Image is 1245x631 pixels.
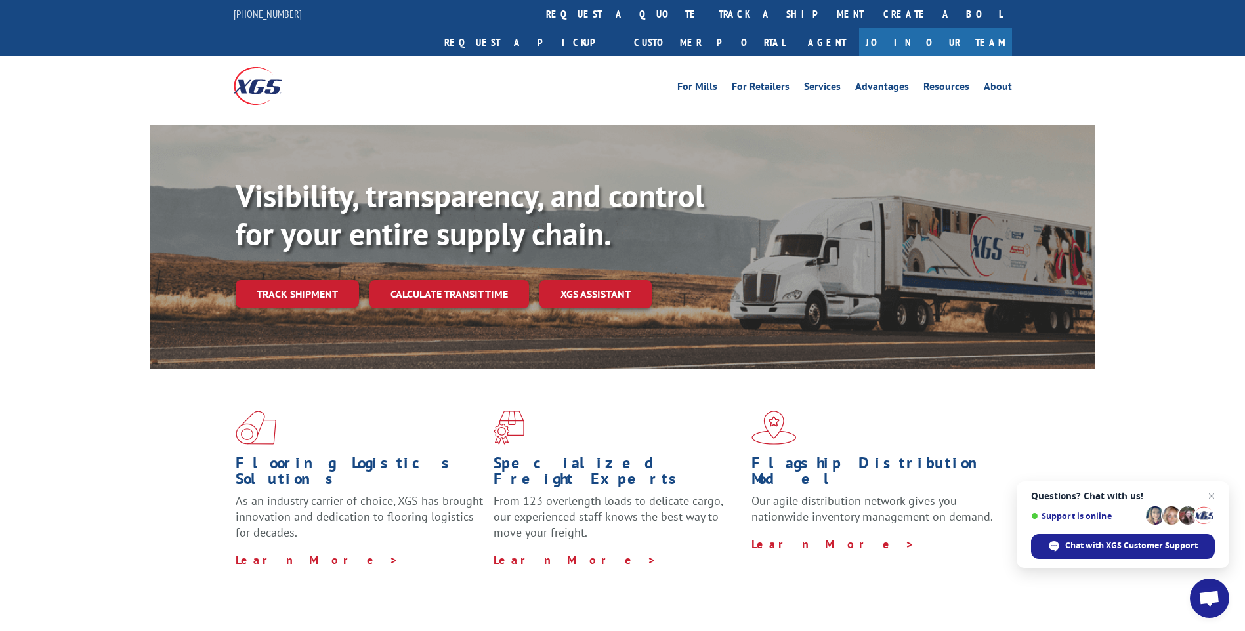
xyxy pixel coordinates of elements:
img: xgs-icon-total-supply-chain-intelligence-red [236,411,276,445]
a: Calculate transit time [369,280,529,308]
a: Open chat [1190,579,1229,618]
a: About [984,81,1012,96]
img: xgs-icon-focused-on-flooring-red [494,411,524,445]
a: Agent [795,28,859,56]
h1: Flooring Logistics Solutions [236,455,484,493]
img: xgs-icon-flagship-distribution-model-red [751,411,797,445]
span: As an industry carrier of choice, XGS has brought innovation and dedication to flooring logistics... [236,493,483,540]
h1: Flagship Distribution Model [751,455,1000,493]
a: Learn More > [494,552,657,567]
span: Support is online [1031,511,1141,521]
a: Join Our Team [859,28,1012,56]
a: Request a pickup [434,28,624,56]
span: Chat with XGS Customer Support [1065,540,1198,552]
a: For Retailers [732,81,790,96]
a: Advantages [855,81,909,96]
a: Learn More > [751,537,915,552]
span: Questions? Chat with us! [1031,491,1215,501]
a: [PHONE_NUMBER] [234,7,302,20]
p: From 123 overlength loads to delicate cargo, our experienced staff knows the best way to move you... [494,493,742,552]
a: Services [804,81,841,96]
a: For Mills [677,81,717,96]
b: Visibility, transparency, and control for your entire supply chain. [236,175,704,254]
a: Learn More > [236,552,399,567]
a: XGS ASSISTANT [539,280,652,308]
span: Our agile distribution network gives you nationwide inventory management on demand. [751,493,993,524]
a: Customer Portal [624,28,795,56]
span: Chat with XGS Customer Support [1031,534,1215,559]
h1: Specialized Freight Experts [494,455,742,493]
a: Track shipment [236,280,359,308]
a: Resources [923,81,969,96]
